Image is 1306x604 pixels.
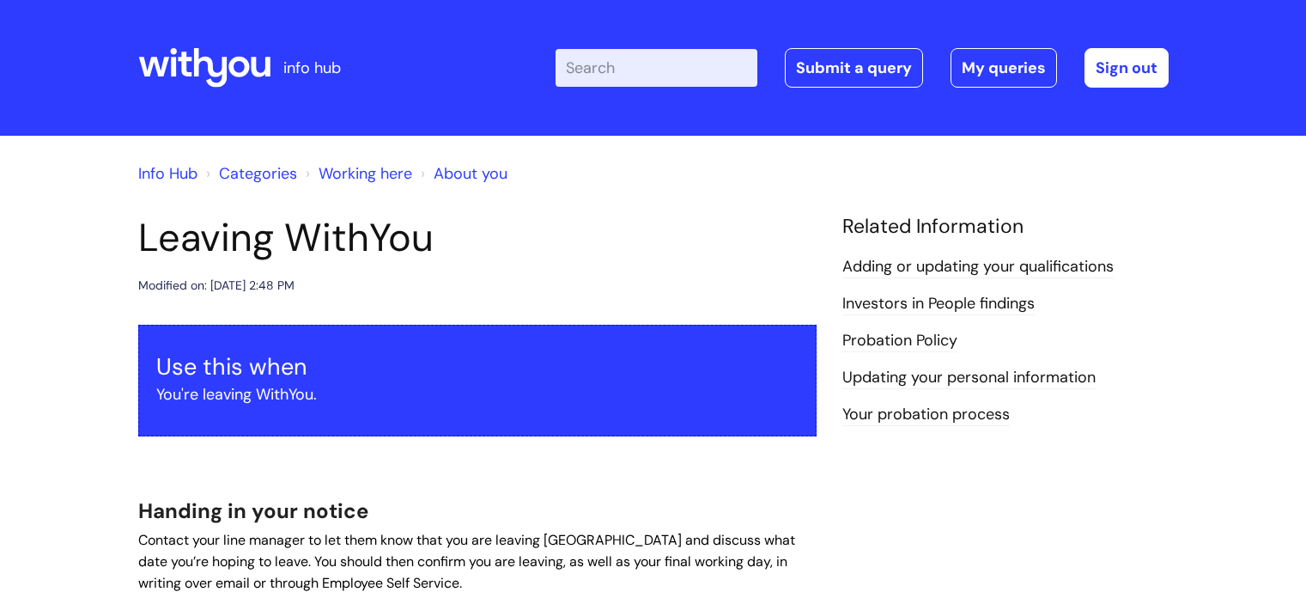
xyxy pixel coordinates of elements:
a: Working here [319,163,412,184]
p: You're leaving WithYou. [156,381,799,408]
span: Handing in your notice [138,497,368,524]
input: Search [556,49,757,87]
a: My queries [951,48,1057,88]
a: About you [434,163,507,184]
h3: Use this when [156,353,799,381]
p: info hub [283,54,341,82]
li: Solution home [202,160,297,187]
li: Working here [301,160,412,187]
a: Adding or updating your qualifications [842,256,1114,278]
li: About you [416,160,507,187]
a: Updating your personal information [842,367,1096,389]
h4: Related Information [842,215,1169,239]
a: Your probation process [842,404,1010,426]
a: Categories [219,163,297,184]
a: Info Hub [138,163,197,184]
a: Sign out [1084,48,1169,88]
div: | - [556,48,1169,88]
a: Probation Policy [842,330,957,352]
h1: Leaving WithYou [138,215,817,261]
span: Contact your line manager to let them know that you are leaving [GEOGRAPHIC_DATA] and discuss wha... [138,531,795,592]
div: Modified on: [DATE] 2:48 PM [138,275,295,296]
a: Submit a query [785,48,923,88]
a: Investors in People findings [842,293,1035,315]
